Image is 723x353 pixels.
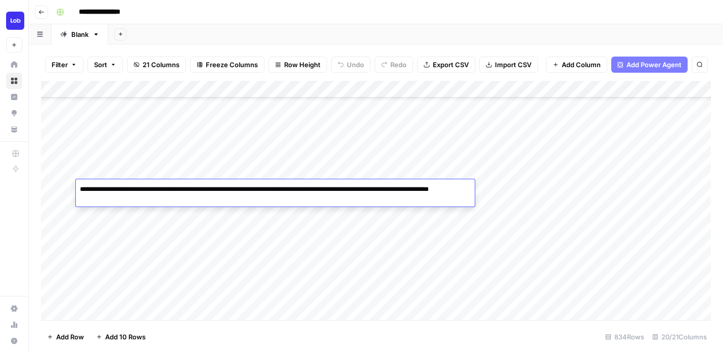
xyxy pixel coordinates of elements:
span: Add Power Agent [626,60,682,70]
button: Add 10 Rows [90,329,152,345]
span: Redo [390,60,406,70]
a: Browse [6,73,22,89]
button: Undo [331,57,371,73]
a: Settings [6,300,22,317]
a: Insights [6,89,22,105]
button: Add Row [41,329,90,345]
button: Help + Support [6,333,22,349]
button: 21 Columns [127,57,186,73]
div: 20/21 Columns [648,329,711,345]
button: Add Power Agent [611,57,688,73]
button: Row Height [268,57,327,73]
img: Lob Logo [6,12,24,30]
span: Undo [347,60,364,70]
span: Export CSV [433,60,469,70]
a: Blank [52,24,108,44]
span: Filter [52,60,68,70]
button: Freeze Columns [190,57,264,73]
div: 834 Rows [601,329,648,345]
div: Blank [71,29,88,39]
span: Sort [94,60,107,70]
button: Workspace: Lob [6,8,22,33]
a: Home [6,57,22,73]
span: Import CSV [495,60,531,70]
button: Filter [45,57,83,73]
span: 21 Columns [143,60,179,70]
span: Row Height [284,60,321,70]
a: Usage [6,317,22,333]
span: Freeze Columns [206,60,258,70]
span: Add Column [562,60,601,70]
button: Add Column [546,57,607,73]
button: Export CSV [417,57,475,73]
a: Opportunities [6,105,22,121]
span: Add Row [56,332,84,342]
a: Your Data [6,121,22,137]
button: Redo [375,57,413,73]
span: Add 10 Rows [105,332,146,342]
button: Import CSV [479,57,538,73]
button: Sort [87,57,123,73]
